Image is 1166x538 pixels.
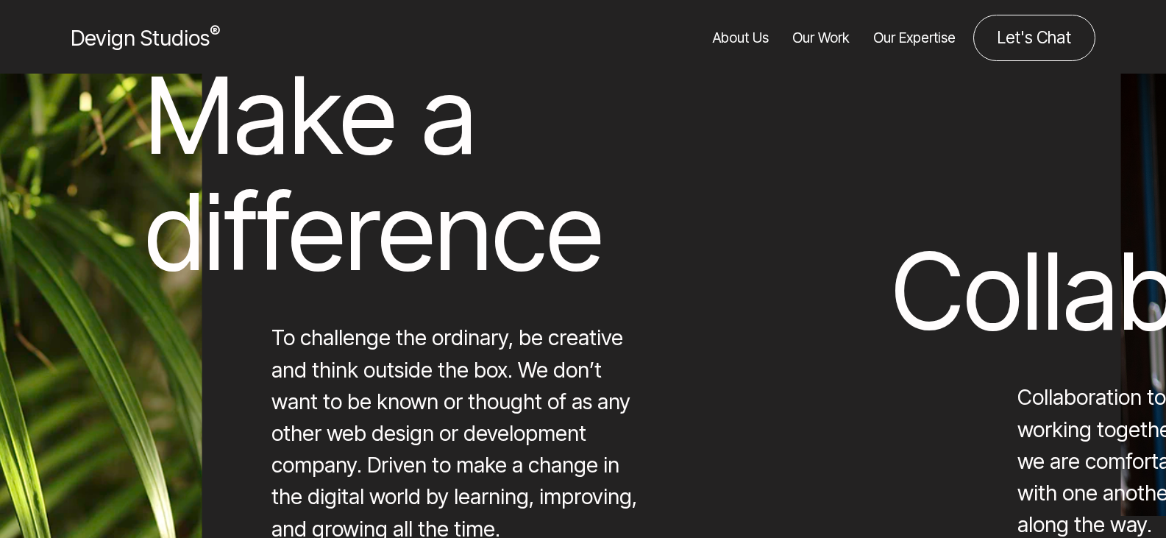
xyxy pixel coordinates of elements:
[873,15,956,61] a: Our Expertise
[71,25,220,51] span: Devign Studios
[973,15,1095,61] a: Contact us about your project
[792,15,850,61] a: Our Work
[71,22,220,54] a: Devign Studios® Homepage
[210,22,220,41] sup: ®
[713,15,769,61] a: About Us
